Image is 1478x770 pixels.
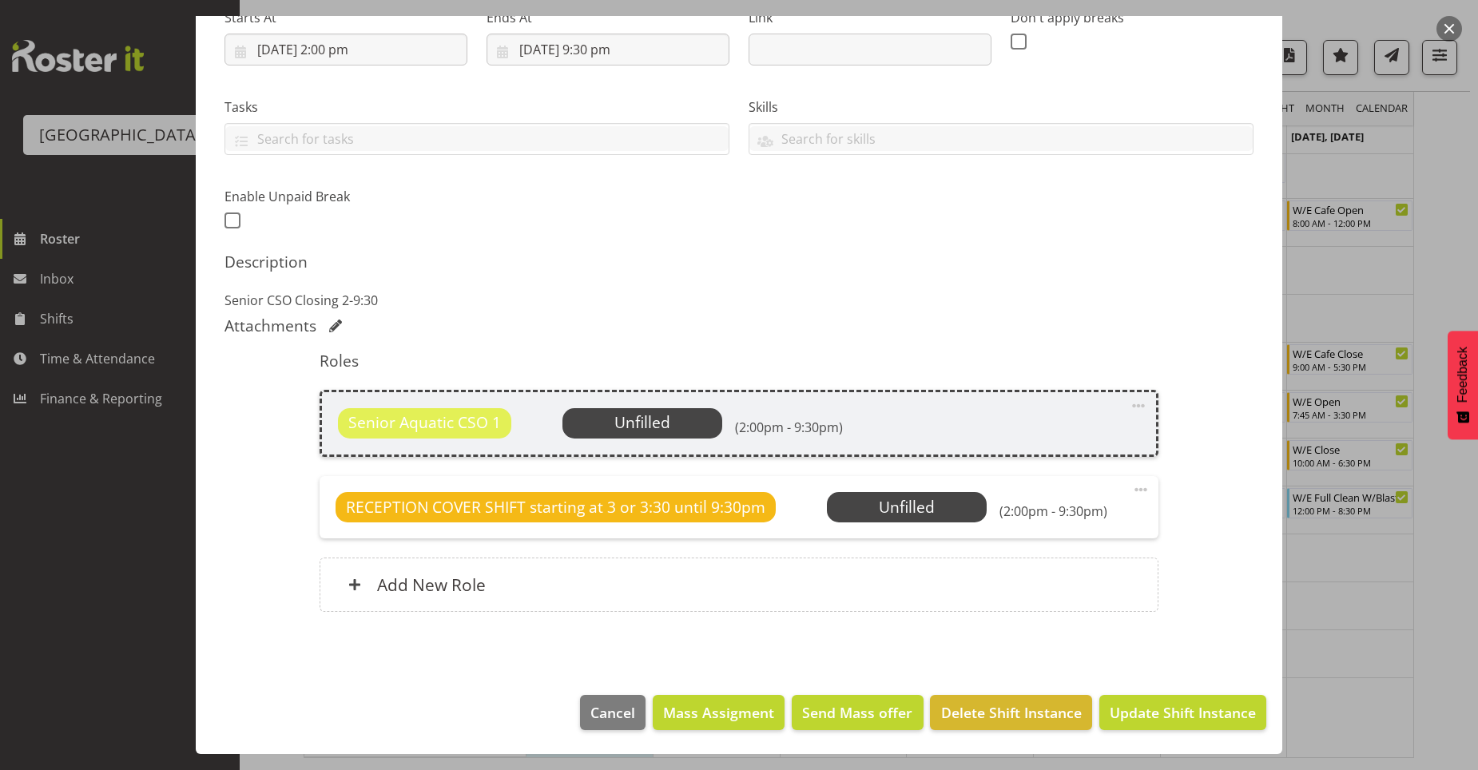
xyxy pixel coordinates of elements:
button: Send Mass offer [792,695,923,730]
label: Don't apply breaks [1011,8,1254,27]
h5: Roles [320,351,1158,371]
h5: Attachments [224,316,316,335]
button: Cancel [580,695,646,730]
span: Mass Assigment [663,702,774,723]
button: Delete Shift Instance [930,695,1091,730]
h6: (2:00pm - 9:30pm) [999,503,1107,519]
span: Feedback [1456,347,1470,403]
span: RECEPTION COVER SHIFT starting at 3 or 3:30 until 9:30pm [346,496,765,519]
label: Starts At [224,8,467,27]
label: Enable Unpaid Break [224,187,467,206]
button: Update Shift Instance [1099,695,1266,730]
button: Mass Assigment [653,695,785,730]
h5: Description [224,252,1254,272]
span: Unfilled [614,411,670,433]
span: Send Mass offer [802,702,912,723]
label: Ends At [487,8,729,27]
button: Feedback - Show survey [1448,331,1478,439]
p: Senior CSO Closing 2-9:30 [224,291,1254,310]
label: Link [749,8,991,27]
h6: Add New Role [377,574,486,595]
h6: (2:00pm - 9:30pm) [735,419,843,435]
input: Search for tasks [225,126,729,151]
span: Senior Aquatic CSO 1 [348,411,501,435]
input: Search for skills [749,126,1253,151]
label: Skills [749,97,1254,117]
span: Cancel [590,702,635,723]
input: Click to select... [224,34,467,65]
input: Click to select... [487,34,729,65]
label: Tasks [224,97,729,117]
span: Unfilled [879,496,935,518]
span: Delete Shift Instance [941,702,1082,723]
span: Update Shift Instance [1110,702,1256,723]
